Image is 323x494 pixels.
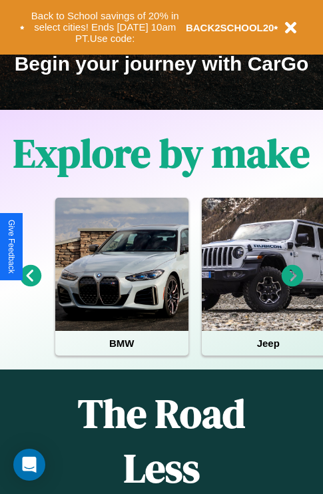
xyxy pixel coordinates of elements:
div: Give Feedback [7,220,16,274]
b: BACK2SCHOOL20 [186,22,274,33]
button: Back to School savings of 20% in select cities! Ends [DATE] 10am PT.Use code: [25,7,186,48]
h1: Explore by make [13,126,310,180]
h4: BMW [55,331,188,356]
div: Open Intercom Messenger [13,449,45,481]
